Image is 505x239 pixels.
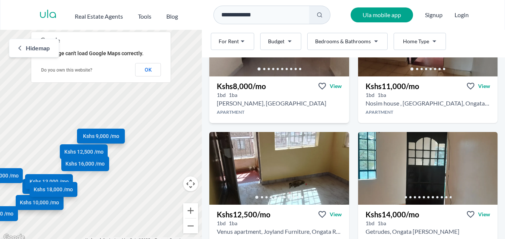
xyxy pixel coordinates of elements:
a: Do you own this website? [41,67,92,73]
a: Kshs 9,000 /mo [77,129,125,144]
h2: 1 bedroom Apartment for rent in Ongata Rongai - Kshs 8,000/mo -Kenmatt Bookshop, Magadi Road, Ong... [217,99,326,108]
h2: 1 bedroom Apartment for rent in Ongata Rongai - Kshs 12,500/mo -Joyland Furniture, Magadi Road, O... [217,227,341,236]
button: Bedrooms & Bathrooms [307,33,388,50]
span: Home Type [403,38,429,45]
a: Kshs 12,500 /mo [60,144,108,159]
h3: Kshs 11,000 /mo [366,81,419,91]
button: Map camera controls [183,176,198,191]
h5: 1 bathrooms [229,220,237,227]
a: Ula mobile app [351,7,413,22]
button: For Rent [211,33,254,50]
a: Kshs 10,000 /mo [16,195,64,210]
h5: 1 bathrooms [229,91,237,99]
img: 1 bedroom Apartment for rent - Kshs 14,000/mo - in Ongata Rongai Getrudes, Ongata Rongai, Kenya, ... [358,132,498,205]
h2: 1 bedroom Apartment for rent in Ongata Rongai - Kshs 11,000/mo -Baraka Apartments, Nairobi, Kenya... [366,99,490,108]
span: For Rent [219,38,239,45]
h2: Real Estate Agents [75,12,123,21]
img: 1 bedroom Apartment for rent - Kshs 12,500/mo - in Ongata Rongai Joyland Furniture, Magadi Road, ... [209,132,349,205]
a: Blog [166,9,178,21]
h5: 1 bathrooms [378,220,386,227]
h4: Apartment [358,109,498,115]
button: OK [135,63,161,76]
span: This page can't load Google Maps correctly. [41,50,144,56]
span: Kshs 18,000 /mo [34,186,73,193]
button: Tools [138,9,151,21]
h5: 1 bathrooms [378,91,386,99]
span: Kshs 12,500 /mo [64,148,104,155]
button: Budget [260,33,301,50]
button: Home Type [394,33,446,50]
span: Signup [425,7,443,22]
h5: 1 bedrooms [366,220,375,227]
h3: Kshs 14,000 /mo [366,209,419,220]
a: ula [39,8,57,22]
span: Hide map [26,44,50,53]
h4: Apartment [209,109,349,115]
span: Bedrooms & Bathrooms [315,38,371,45]
button: Real Estate Agents [75,9,123,21]
a: Kshs 10,000 /mo [22,179,70,194]
button: Login [455,10,469,19]
h3: Kshs 12,500 /mo [217,209,270,220]
span: View [478,82,490,90]
button: Zoom out [183,218,198,233]
h5: 1 bedrooms [366,91,375,99]
a: Kshs8,000/moViewView property in detail1bd 1ba [PERSON_NAME], [GEOGRAPHIC_DATA]Apartment [209,76,349,123]
span: View [330,82,342,90]
h2: Tools [138,12,151,21]
span: View [330,211,342,218]
span: Kshs 13,000 /mo [30,178,69,185]
h5: 1 bedrooms [217,91,226,99]
span: View [478,211,490,218]
h5: 1 bedrooms [217,220,226,227]
span: Kshs 16,000 /mo [66,160,105,167]
span: Budget [268,38,284,45]
a: Kshs 13,000 /mo [25,174,73,189]
a: Kshs 16,000 /mo [61,156,109,171]
h3: Kshs 8,000 /mo [217,81,266,91]
nav: Main [75,9,193,21]
a: Kshs 18,000 /mo [30,182,77,197]
h2: Blog [166,12,178,21]
button: Zoom in [183,203,198,218]
a: Kshs11,000/moViewView property in detail1bd 1ba Nosim house , [GEOGRAPHIC_DATA], Ongata RongaiApa... [358,76,498,123]
span: Kshs 9,000 /mo [83,132,119,140]
span: Kshs 10,000 /mo [20,199,59,206]
h2: 1 bedroom Apartment for rent in Ongata Rongai - Kshs 14,000/mo -Getrudes, Ongata Rongai, Kenya, K... [366,227,459,236]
